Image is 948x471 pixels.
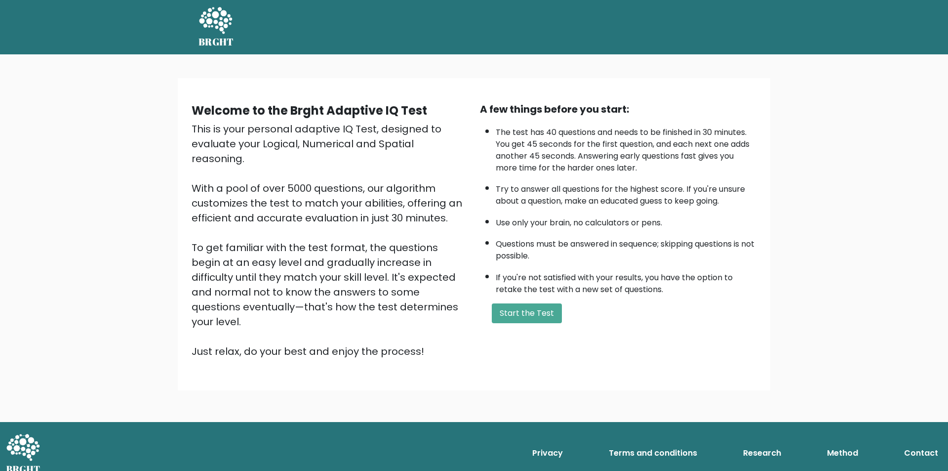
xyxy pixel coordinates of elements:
[739,443,785,463] a: Research
[480,102,756,117] div: A few things before you start:
[823,443,862,463] a: Method
[492,303,562,323] button: Start the Test
[900,443,942,463] a: Contact
[192,102,427,119] b: Welcome to the Brght Adaptive IQ Test
[605,443,701,463] a: Terms and conditions
[192,122,468,359] div: This is your personal adaptive IQ Test, designed to evaluate your Logical, Numerical and Spatial ...
[198,36,234,48] h5: BRGHT
[198,4,234,50] a: BRGHT
[496,178,756,207] li: Try to answer all questions for the highest score. If you're unsure about a question, make an edu...
[528,443,567,463] a: Privacy
[496,212,756,229] li: Use only your brain, no calculators or pens.
[496,267,756,296] li: If you're not satisfied with your results, you have the option to retake the test with a new set ...
[496,122,756,174] li: The test has 40 questions and needs to be finished in 30 minutes. You get 45 seconds for the firs...
[496,233,756,262] li: Questions must be answered in sequence; skipping questions is not possible.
